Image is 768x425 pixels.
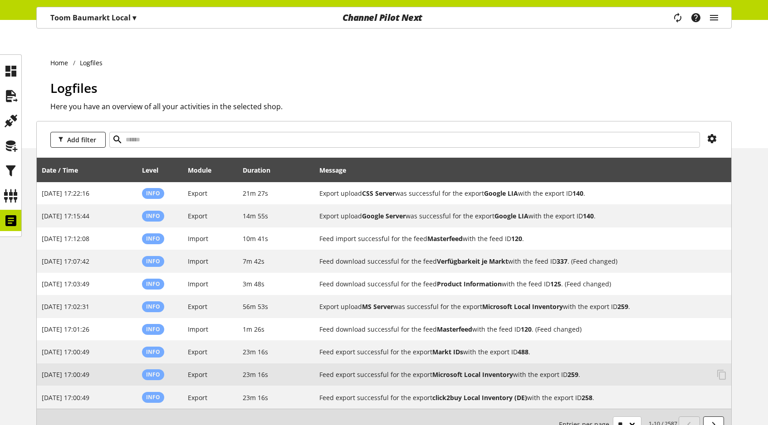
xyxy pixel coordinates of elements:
[521,325,532,333] b: 120
[146,325,160,333] span: Info
[188,348,207,356] span: Export
[42,302,89,311] span: [DATE] 17:02:31
[243,257,264,266] span: 7m 42s
[50,79,98,97] span: Logfiles
[319,347,710,357] h2: Feed export successful for the export Markt IDs with the export ID 488.
[362,189,395,198] b: CSS Server
[50,132,106,148] button: Add filter
[243,212,268,220] span: 14m 55s
[319,302,710,311] h2: Export upload MS Server was successful for the export Microsoft Local Inventory with the export I...
[188,165,220,175] div: Module
[550,280,561,288] b: 125
[557,257,567,266] b: 337
[319,393,710,402] h2: Feed export successful for the export click2buy Local Inventory (DE) with the export ID 258.
[319,279,710,289] h2: Feed download successful for the feed Product Information with the feed ID 125. (Feed changed)
[42,189,89,198] span: [DATE] 17:22:16
[437,257,508,266] b: Verfügbarkeit je Markt
[188,234,208,243] span: Import
[146,393,160,401] span: Info
[146,212,160,220] span: Info
[319,188,710,198] h2: Export upload CSS Server was successful for the export Google LIA with the export ID 140.
[484,189,518,198] b: Google LIA
[582,393,592,402] b: 258
[146,235,160,242] span: Info
[146,189,160,197] span: Info
[319,234,710,243] h2: Feed import successful for the feed Masterfeed with the feed ID 120.
[142,165,167,175] div: Level
[243,234,268,243] span: 10m 41s
[319,324,710,334] h2: Feed download successful for the feed Masterfeed with the feed ID 120. (Feed changed)
[146,348,160,356] span: Info
[427,234,463,243] b: Masterfeed
[437,325,472,333] b: Masterfeed
[482,302,563,311] b: Microsoft Local Inventory
[437,280,502,288] b: Product Information
[243,189,268,198] span: 21m 27s
[243,325,264,333] span: 1m 26s
[319,161,727,179] div: Message
[572,189,583,198] b: 140
[42,348,89,356] span: [DATE] 17:00:49
[42,370,89,379] span: [DATE] 17:00:49
[42,393,89,402] span: [DATE] 17:00:49
[50,12,136,23] p: Toom Baumarkt Local
[146,303,160,310] span: Info
[132,13,136,23] span: ▾
[243,348,268,356] span: 23m 16s
[188,325,208,333] span: Import
[494,212,528,220] b: Google LIA
[511,234,522,243] b: 120
[319,256,710,266] h2: Feed download successful for the feed Verfügbarkeit je Markt with the feed ID 337. (Feed changed)
[432,348,463,356] b: Markt IDs
[188,212,207,220] span: Export
[188,280,208,288] span: Import
[319,370,710,379] h2: Feed export successful for the export Microsoft Local Inventory with the export ID 259.
[243,280,264,288] span: 3m 48s
[188,302,207,311] span: Export
[518,348,528,356] b: 488
[42,280,89,288] span: [DATE] 17:03:49
[567,370,578,379] b: 259
[42,234,89,243] span: [DATE] 17:12:08
[50,101,732,112] h2: Here you have an overview of all your activities in the selected shop.
[319,211,710,221] h2: Export upload Google Server was successful for the export Google LIA with the export ID 140.
[188,393,207,402] span: Export
[67,135,96,145] span: Add filter
[50,58,73,68] a: Home
[146,257,160,265] span: Info
[243,393,268,402] span: 23m 16s
[362,302,393,311] b: MS Server
[36,7,732,29] nav: main navigation
[188,189,207,198] span: Export
[188,370,207,379] span: Export
[42,212,89,220] span: [DATE] 17:15:44
[432,370,513,379] b: Microsoft Local Inventory
[432,393,527,402] b: click2buy Local Inventory (DE)
[617,302,628,311] b: 259
[583,212,594,220] b: 140
[42,257,89,266] span: [DATE] 17:07:42
[146,280,160,288] span: Info
[243,370,268,379] span: 23m 16s
[146,371,160,378] span: Info
[243,302,268,311] span: 56m 53s
[188,257,208,266] span: Import
[42,325,89,333] span: [DATE] 17:01:26
[362,212,406,220] b: Google Server
[243,165,279,175] div: Duration
[42,165,87,175] div: Date / Time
